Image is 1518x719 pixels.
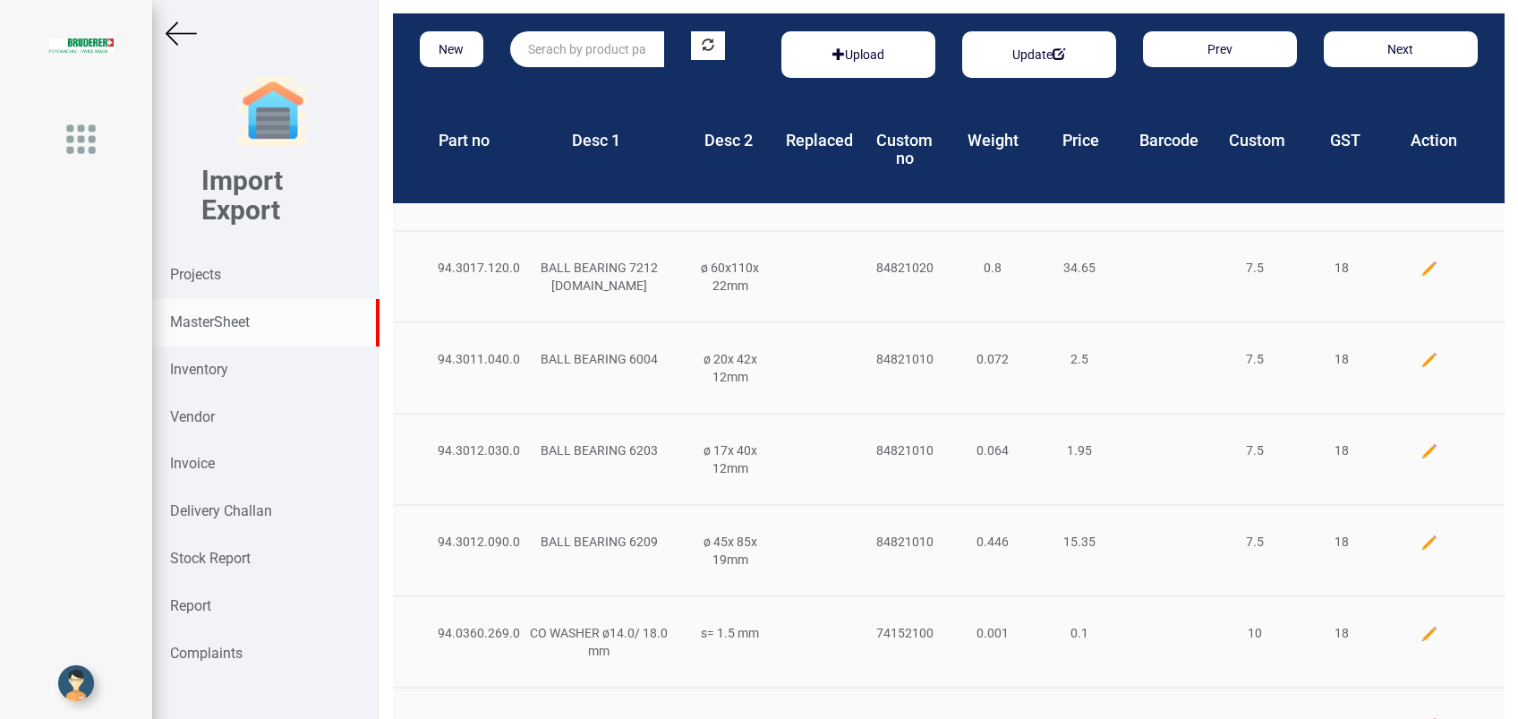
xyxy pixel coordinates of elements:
button: Upload [822,40,895,69]
strong: Inventory [170,361,228,378]
div: 0.1 [1036,624,1124,642]
div: 94.0360.269.0 [424,624,512,642]
div: BALL BEARING 6004 [512,350,687,368]
h4: GST [1315,132,1376,150]
h4: Custom no [874,132,934,167]
h4: Weight [962,132,1023,150]
img: edit.png [1420,351,1438,369]
div: Basic example [781,31,935,78]
h4: Part no [433,132,494,150]
h4: Desc 2 [697,132,758,150]
div: 7.5 [1211,350,1299,368]
img: edit.png [1420,625,1438,643]
div: s= 1.5 mm [687,624,774,642]
button: Prev [1143,31,1297,67]
div: 94.3017.120.0 [424,259,512,277]
h4: Price [1050,132,1111,150]
div: 0.001 [949,624,1036,642]
div: 10 [1211,624,1299,642]
div: ø 17x 40x 12mm [687,441,774,477]
button: Update [1002,40,1076,69]
div: 18 [1299,259,1386,277]
div: ø 20x 42x 12mm [687,350,774,386]
div: 0.072 [949,350,1036,368]
img: edit.png [1420,534,1438,552]
div: 84821010 [861,533,949,551]
strong: Projects [170,266,221,283]
div: 0.8 [949,259,1036,277]
div: 94.3011.040.0 [424,350,512,368]
strong: Stock Report [170,550,251,567]
div: 84821020 [861,259,949,277]
div: 18 [1299,441,1386,459]
div: ø 60x110x 22mm [687,259,774,295]
div: 15.35 [1036,533,1124,551]
img: edit.png [1420,260,1438,278]
b: Import Export [201,165,283,226]
input: Serach by product part no [510,31,664,67]
button: New [420,31,483,67]
div: 7.5 [1211,533,1299,551]
div: 0.446 [949,533,1036,551]
strong: Vendor [170,408,215,425]
strong: Report [170,597,211,614]
div: 84821010 [861,350,949,368]
strong: MasterSheet [170,313,250,330]
div: 1.95 [1036,441,1124,459]
strong: Invoice [170,455,215,472]
div: ø 45x 85x 19mm [687,533,774,569]
div: 18 [1299,350,1386,368]
img: garage-closed.png [237,76,309,148]
h4: Desc 1 [521,132,670,150]
h4: Replaced [786,132,847,150]
strong: Delivery Challan [170,502,272,519]
div: CO WASHER ø14.0/ 18.0 mm [512,624,687,660]
div: 74152100 [861,624,949,642]
h4: Action [1403,132,1463,150]
h4: Custom [1226,132,1287,150]
strong: Complaints [170,645,243,662]
div: 2.5 [1036,350,1124,368]
img: edit.png [1420,442,1438,460]
div: BALL BEARING 6209 [512,533,687,551]
div: 94.3012.030.0 [424,441,512,459]
div: BALL BEARING 7212 [DOMAIN_NAME] [512,259,687,295]
div: 18 [1299,624,1386,642]
div: 18 [1299,533,1386,551]
div: 94.3012.090.0 [424,533,512,551]
div: 34.65 [1036,259,1124,277]
div: 84821010 [861,441,949,459]
h4: Barcode [1138,132,1199,150]
div: 7.5 [1211,441,1299,459]
button: Next [1324,31,1478,67]
div: 7.5 [1211,259,1299,277]
div: Basic example [962,31,1116,78]
div: 0.064 [949,441,1036,459]
div: BALL BEARING 6203 [512,441,687,459]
